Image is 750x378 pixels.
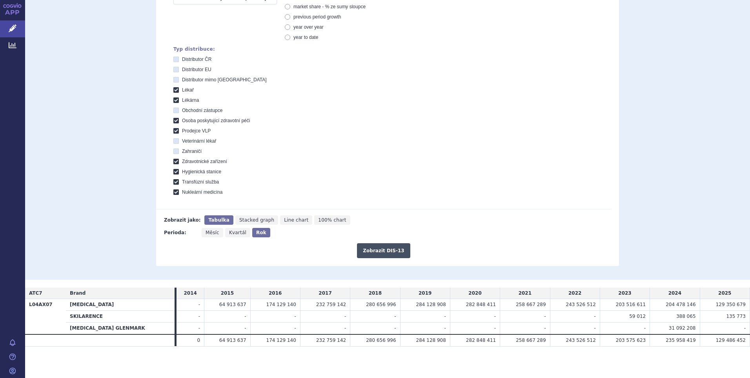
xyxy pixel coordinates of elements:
[164,215,200,225] div: Zobrazit jako:
[208,217,229,223] span: Tabulka
[594,325,596,331] span: -
[600,288,650,299] td: 2023
[177,288,204,299] td: 2014
[197,338,200,343] span: 0
[594,314,596,319] span: -
[198,302,200,307] span: -
[244,325,246,331] span: -
[444,325,446,331] span: -
[295,325,296,331] span: -
[182,67,211,72] span: Distributor EU
[182,189,222,195] span: Nukleární medicína
[182,159,227,164] span: Zdravotnické zařízení
[316,302,346,307] span: 232 759 142
[650,288,700,299] td: 2024
[400,288,450,299] td: 2019
[500,288,550,299] td: 2021
[229,230,246,235] span: Kvartál
[293,14,341,20] span: previous period growth
[394,325,396,331] span: -
[466,338,496,343] span: 282 848 411
[266,338,296,343] span: 174 129 140
[66,323,175,334] th: [MEDICAL_DATA] GLENMARK
[726,314,746,319] span: 135 773
[182,87,194,93] span: Lékař
[182,77,267,83] span: Distributor mimo [GEOGRAPHIC_DATA]
[182,97,199,103] span: Lékárna
[566,302,596,307] span: 243 526 512
[494,325,496,331] span: -
[666,302,695,307] span: 204 478 146
[344,314,346,319] span: -
[182,179,219,185] span: Transfúzní služba
[293,24,324,30] span: year over year
[316,338,346,343] span: 232 759 142
[182,57,211,62] span: Distributor ČR
[357,243,410,258] button: Zobrazit DIS-13
[550,288,600,299] td: 2022
[25,299,66,334] th: L04AX07
[666,338,695,343] span: 235 958 419
[516,338,546,343] span: 258 667 289
[182,118,250,123] span: Osoba poskytující zdravotní péči
[293,4,366,9] span: market share - % ze sumy sloupce
[173,46,611,52] div: Typ distribuce:
[716,302,746,307] span: 129 350 679
[239,217,274,223] span: Stacked graph
[182,128,211,134] span: Prodejce VLP
[700,288,750,299] td: 2025
[182,149,202,154] span: Zahraničí
[366,302,396,307] span: 280 656 996
[676,314,696,319] span: 388 065
[544,314,546,319] span: -
[394,314,396,319] span: -
[182,138,216,144] span: Veterinární lékař
[544,325,546,331] span: -
[416,302,446,307] span: 284 128 908
[300,288,350,299] td: 2017
[629,314,646,319] span: 59 012
[70,290,86,296] span: Brand
[164,228,198,237] div: Perioda:
[198,314,200,319] span: -
[204,288,250,299] td: 2015
[350,288,400,299] td: 2018
[206,230,219,235] span: Měsíc
[444,314,446,319] span: -
[450,288,500,299] td: 2020
[616,338,646,343] span: 203 575 623
[416,338,446,343] span: 284 128 908
[318,217,346,223] span: 100% chart
[295,314,296,319] span: -
[466,302,496,307] span: 282 848 411
[256,230,266,235] span: Rok
[494,314,496,319] span: -
[516,302,546,307] span: 258 667 289
[616,302,646,307] span: 203 516 611
[366,338,396,343] span: 280 656 996
[66,299,175,311] th: [MEDICAL_DATA]
[198,325,200,331] span: -
[250,288,300,299] td: 2016
[644,325,646,331] span: -
[182,169,221,174] span: Hygienická stanice
[266,302,296,307] span: 174 129 140
[29,290,42,296] span: ATC7
[744,325,746,331] span: -
[669,325,696,331] span: 31 092 208
[344,325,346,331] span: -
[293,35,318,40] span: year to date
[566,338,596,343] span: 243 526 512
[716,338,746,343] span: 129 486 452
[182,108,222,113] span: Obchodní zástupce
[219,338,246,343] span: 64 913 637
[244,314,246,319] span: -
[66,311,175,323] th: SKILARENCE
[284,217,308,223] span: Line chart
[219,302,246,307] span: 64 913 637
